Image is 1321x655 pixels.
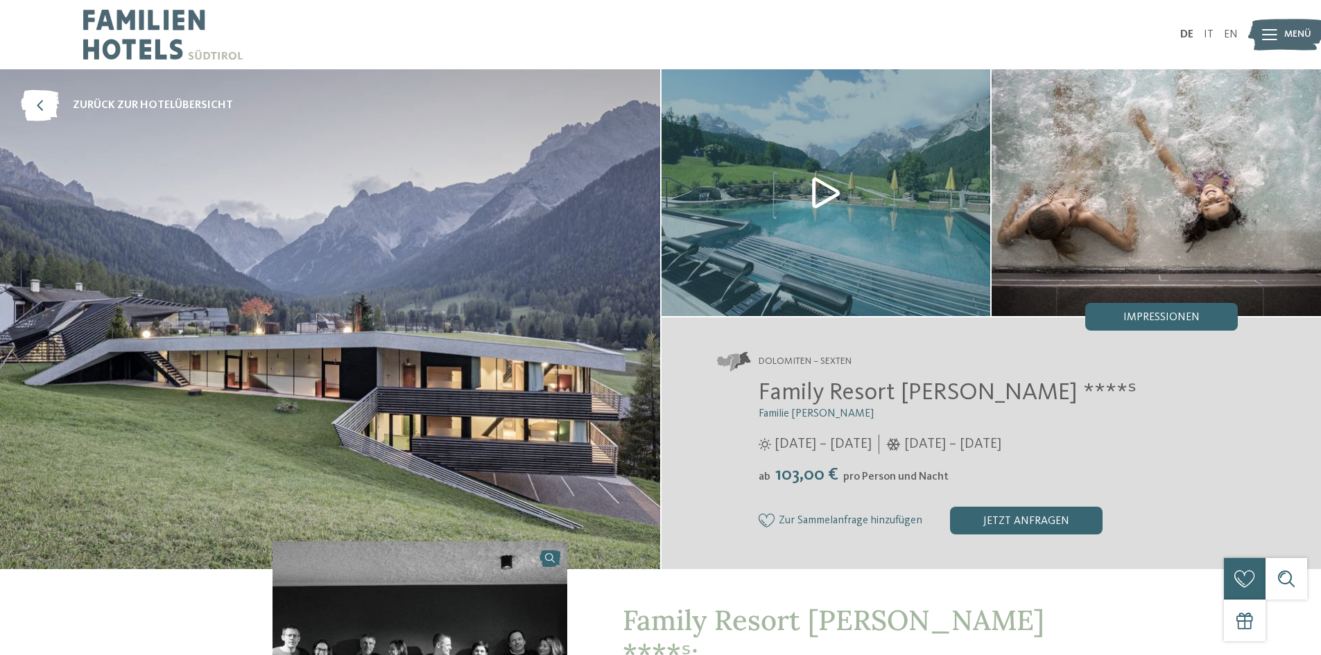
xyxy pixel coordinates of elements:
[904,435,1001,454] span: [DATE] – [DATE]
[1180,29,1193,40] a: DE
[1204,29,1214,40] a: IT
[21,90,233,121] a: zurück zur Hotelübersicht
[772,466,842,484] span: 103,00 €
[759,355,852,369] span: Dolomiten – Sexten
[759,438,771,451] i: Öffnungszeiten im Sommer
[992,69,1321,316] img: Unser Familienhotel in Sexten, euer Urlaubszuhause in den Dolomiten
[759,408,874,419] span: Familie [PERSON_NAME]
[1224,29,1238,40] a: EN
[779,515,922,527] span: Zur Sammelanfrage hinzufügen
[775,435,872,454] span: [DATE] – [DATE]
[73,98,233,113] span: zurück zur Hotelübersicht
[759,381,1137,405] span: Family Resort [PERSON_NAME] ****ˢ
[1284,28,1311,42] span: Menü
[843,471,949,482] span: pro Person und Nacht
[886,438,901,451] i: Öffnungszeiten im Winter
[950,507,1103,534] div: jetzt anfragen
[759,471,770,482] span: ab
[662,69,991,316] img: Unser Familienhotel in Sexten, euer Urlaubszuhause in den Dolomiten
[1123,312,1200,323] span: Impressionen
